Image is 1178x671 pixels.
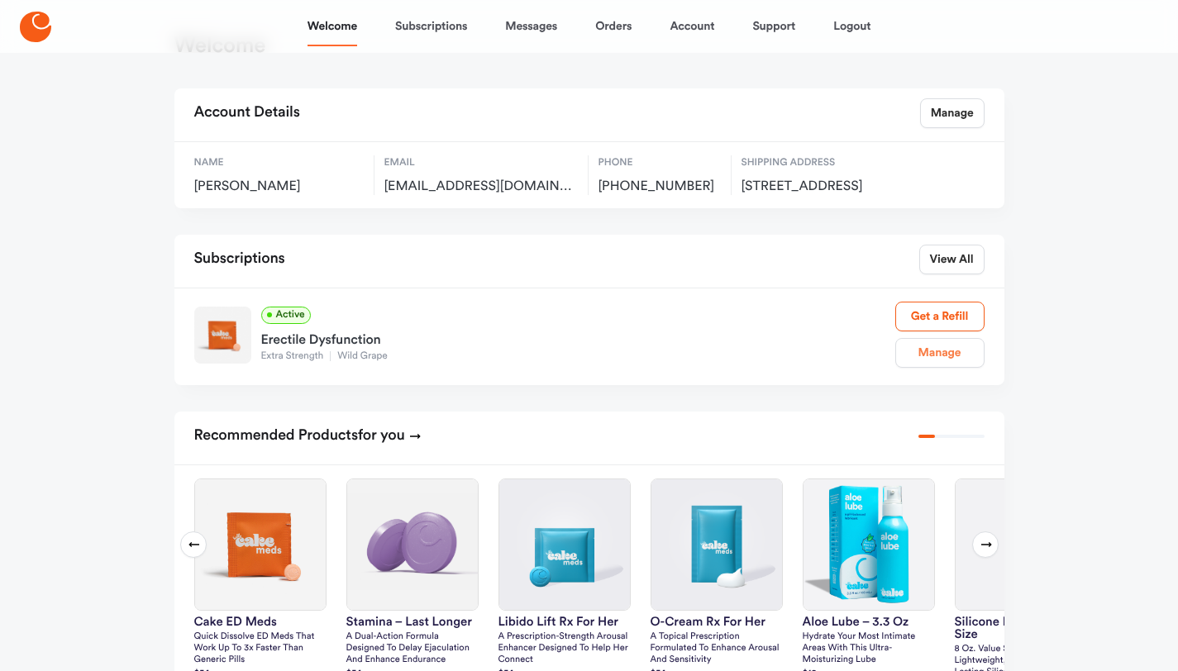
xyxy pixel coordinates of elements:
img: Cake ED Meds [195,479,326,610]
a: Manage [895,338,985,368]
h3: Cake ED Meds [194,616,327,628]
h2: Account Details [194,98,300,128]
a: Support [752,7,795,46]
span: Name [194,155,364,170]
img: Extra Strength [194,307,251,364]
p: Hydrate your most intimate areas with this ultra-moisturizing lube [803,631,935,666]
p: A dual-action formula designed to delay ejaculation and enhance endurance [346,631,479,666]
a: Manage [920,98,985,128]
img: Aloe Lube – 3.3 oz [804,479,934,610]
span: [PHONE_NUMBER] [599,178,721,195]
img: silicone lube – value size [956,479,1086,610]
h3: silicone lube – value size [955,616,1087,640]
a: Subscriptions [395,7,467,46]
a: Get a Refill [895,302,985,331]
a: View All [919,245,985,274]
span: Extra Strength [261,351,331,361]
p: A topical prescription formulated to enhance arousal and sensitivity [651,631,783,666]
p: A prescription-strength arousal enhancer designed to help her connect [498,631,631,666]
a: Welcome [308,7,357,46]
h2: Subscriptions [194,245,285,274]
span: Phone [599,155,721,170]
span: Active [261,307,311,324]
h3: Aloe Lube – 3.3 oz [803,616,935,628]
h3: O-Cream Rx for Her [651,616,783,628]
a: Erectile DysfunctionExtra StrengthWild Grape [261,324,895,364]
h3: Libido Lift Rx For Her [498,616,631,628]
span: Wild Grape [330,351,393,361]
h2: Recommended Products [194,421,422,451]
span: [PERSON_NAME] [194,178,364,195]
img: Stamina – Last Longer [347,479,478,610]
a: Messages [505,7,557,46]
a: Orders [595,7,632,46]
span: joshschilling@heroesdfw.org [384,178,578,195]
h3: Stamina – Last Longer [346,616,479,628]
span: Email [384,155,578,170]
div: Erectile Dysfunction [261,324,895,350]
p: Quick dissolve ED Meds that work up to 3x faster than generic pills [194,631,327,666]
span: Shipping Address [742,155,919,170]
img: O-Cream Rx for Her [651,479,782,610]
span: 7606 Querida Ln., Dallas, US, 75248 [742,178,919,195]
span: for you [358,428,405,443]
a: Logout [833,7,870,46]
img: Libido Lift Rx For Her [499,479,630,610]
a: Account [670,7,714,46]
